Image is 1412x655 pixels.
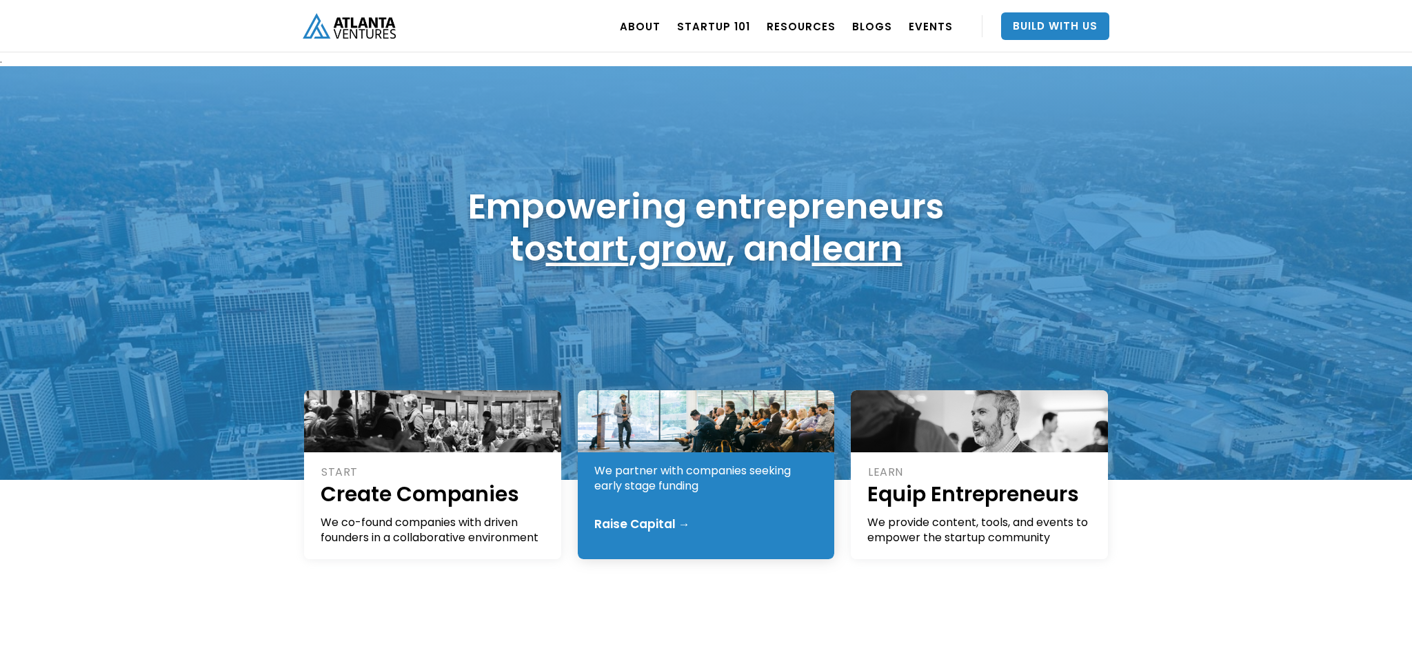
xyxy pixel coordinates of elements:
h1: Equip Entrepreneurs [867,480,1093,508]
a: ABOUT [620,7,660,46]
h1: Create Companies [321,480,546,508]
a: RESOURCES [767,7,836,46]
div: LEARN [868,465,1093,480]
a: Build With Us [1001,12,1109,40]
div: We partner with companies seeking early stage funding [594,463,820,494]
h1: Fund Founders [594,428,820,456]
a: BLOGS [852,7,892,46]
a: start [546,224,629,273]
div: We co-found companies with driven founders in a collaborative environment [321,515,546,545]
a: learn [812,224,902,273]
a: grow [638,224,726,273]
a: EVENTS [909,7,953,46]
h1: Empowering entrepreneurs to , , and [468,185,944,270]
div: We provide content, tools, and events to empower the startup community [867,515,1093,545]
div: Raise Capital → [594,517,690,531]
a: LEARNEquip EntrepreneursWe provide content, tools, and events to empower the startup community [851,390,1108,559]
a: Startup 101 [677,7,750,46]
div: START [321,465,546,480]
a: STARTCreate CompaniesWe co-found companies with driven founders in a collaborative environment [304,390,561,559]
a: GROWFund FoundersWe partner with companies seeking early stage fundingRaise Capital → [578,390,835,559]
